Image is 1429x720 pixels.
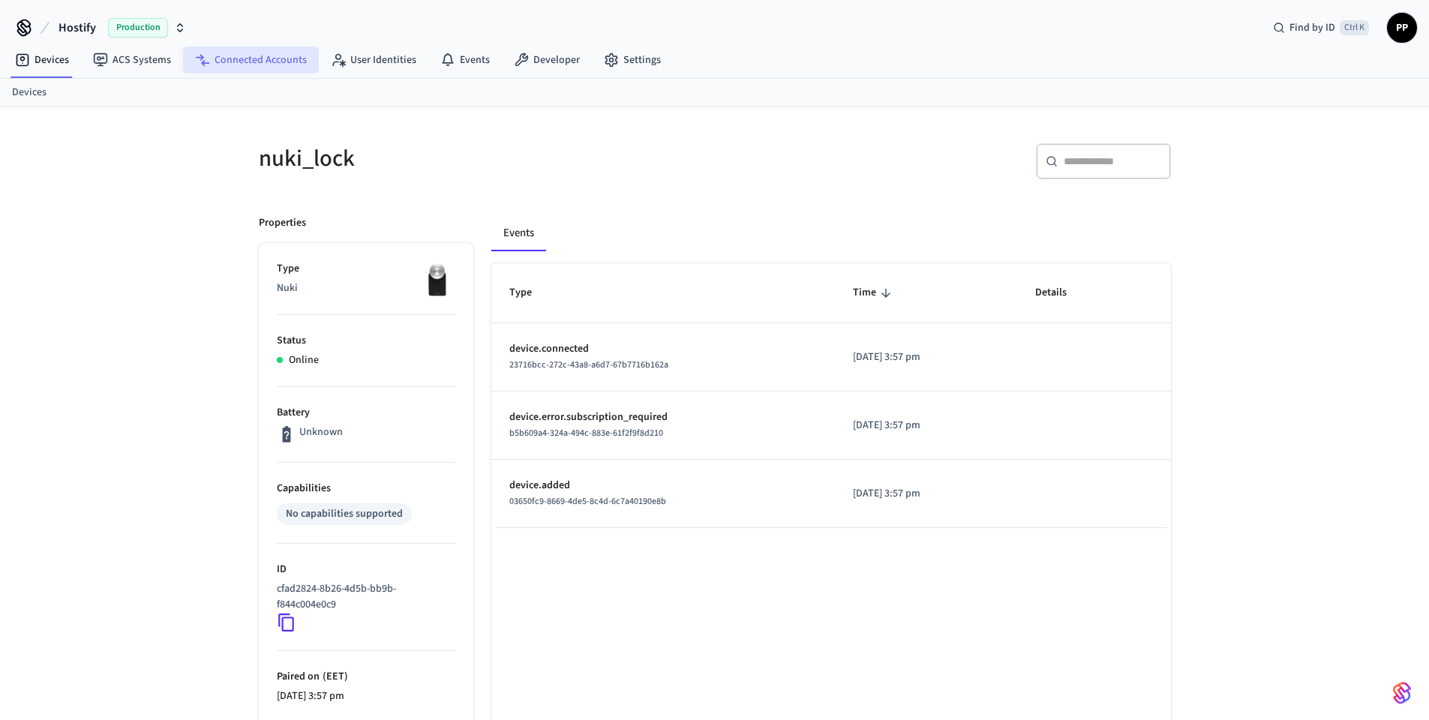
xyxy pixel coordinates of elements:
p: [DATE] 3:57 pm [853,486,999,502]
a: Devices [12,85,47,100]
span: Find by ID [1289,20,1335,35]
p: Paired on [277,669,455,685]
p: Nuki [277,280,455,296]
span: 03650fc9-8669-4de5-8c4d-6c7a40190e8b [509,495,666,508]
span: Type [509,281,551,304]
span: Details [1035,281,1086,304]
p: Battery [277,405,455,421]
table: sticky table [491,263,1171,528]
p: Status [277,333,455,349]
a: Events [428,46,502,73]
p: device.connected [509,341,817,357]
span: 23716bcc-272c-43a8-a6d7-67b7716b162a [509,358,668,371]
p: Online [289,352,319,368]
span: Production [108,18,168,37]
p: Type [277,261,455,277]
a: Devices [3,46,81,73]
span: Time [853,281,896,304]
a: Connected Accounts [183,46,319,73]
h5: nuki_lock [259,143,706,174]
p: Properties [259,215,306,231]
span: Hostify [59,19,96,37]
p: device.added [509,478,817,493]
span: Ctrl K [1340,20,1369,35]
p: device.error.subscription_required [509,409,817,425]
a: ACS Systems [81,46,183,73]
a: Settings [592,46,673,73]
p: [DATE] 3:57 pm [853,349,999,365]
span: PP [1388,14,1415,41]
div: ant example [491,215,1171,251]
p: cfad2824-8b26-4d5b-bb9b-f844c004e0c9 [277,581,449,613]
a: User Identities [319,46,428,73]
p: [DATE] 3:57 pm [853,418,999,433]
p: ID [277,562,455,577]
img: Nuki Smart Lock 3.0 Pro Black, Front [418,261,455,298]
div: Find by IDCtrl K [1261,14,1381,41]
span: b5b609a4-324a-494c-883e-61f2f9f8d210 [509,427,663,439]
img: SeamLogoGradient.69752ec5.svg [1393,681,1411,705]
span: ( EET ) [320,669,348,684]
button: PP [1387,13,1417,43]
p: Capabilities [277,481,455,496]
p: [DATE] 3:57 pm [277,688,455,704]
a: Developer [502,46,592,73]
div: No capabilities supported [286,506,403,522]
p: Unknown [299,424,343,440]
button: Events [491,215,546,251]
